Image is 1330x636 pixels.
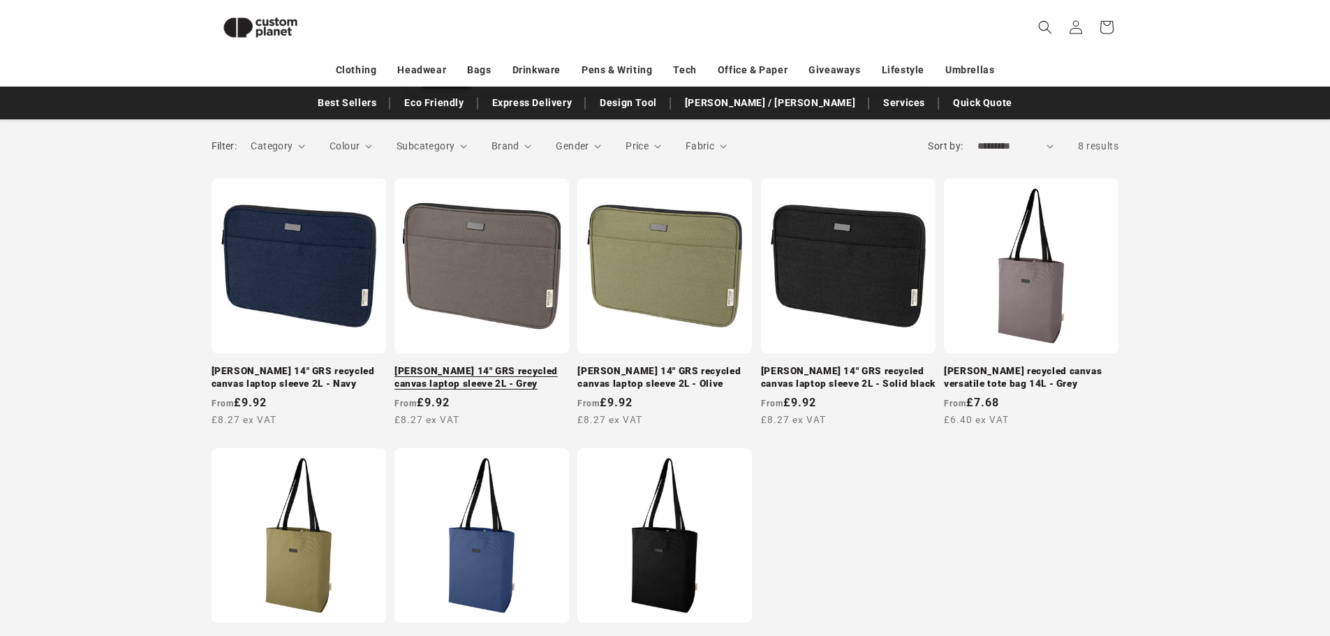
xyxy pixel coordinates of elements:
a: [PERSON_NAME] 14" GRS recycled canvas laptop sleeve 2L - Grey [394,365,569,390]
a: Umbrellas [945,58,994,82]
summary: Price [626,139,661,154]
a: Tech [673,58,696,82]
a: Pens & Writing [582,58,652,82]
span: 8 results [1078,140,1118,151]
summary: Fabric (0 selected) [686,139,727,154]
span: Price [626,140,649,151]
a: Bags [467,58,491,82]
a: Quick Quote [946,91,1019,115]
a: [PERSON_NAME] 14" GRS recycled canvas laptop sleeve 2L - Olive [577,365,752,390]
summary: Subcategory (0 selected) [397,139,467,154]
a: Design Tool [593,91,664,115]
img: Custom Planet [212,6,309,50]
iframe: Chat Widget [1097,485,1330,636]
a: [PERSON_NAME] 14" GRS recycled canvas laptop sleeve 2L - Solid black [761,365,936,390]
a: Drinkware [512,58,561,82]
a: Office & Paper [718,58,788,82]
a: Express Delivery [485,91,579,115]
a: Services [876,91,932,115]
a: Eco Friendly [397,91,471,115]
summary: Gender (0 selected) [556,139,601,154]
summary: Category (0 selected) [251,139,305,154]
summary: Colour (0 selected) [330,139,372,154]
a: Best Sellers [311,91,383,115]
span: Colour [330,140,360,151]
summary: Brand (0 selected) [492,139,532,154]
span: Brand [492,140,519,151]
span: Fabric [686,140,714,151]
a: [PERSON_NAME] 14" GRS recycled canvas laptop sleeve 2L - Navy [212,365,386,390]
span: Subcategory [397,140,455,151]
span: Gender [556,140,589,151]
label: Sort by: [928,140,963,151]
h2: Filter: [212,139,237,154]
span: Category [251,140,293,151]
a: Lifestyle [882,58,924,82]
a: Clothing [336,58,377,82]
summary: Search [1030,12,1061,43]
a: [PERSON_NAME] recycled canvas versatile tote bag 14L - Grey [944,365,1118,390]
a: Giveaways [808,58,860,82]
a: Headwear [397,58,446,82]
a: [PERSON_NAME] / [PERSON_NAME] [678,91,862,115]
